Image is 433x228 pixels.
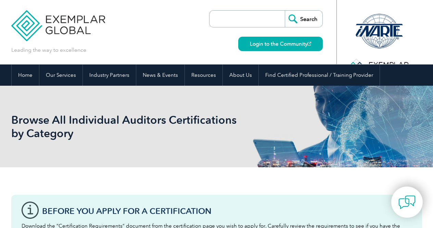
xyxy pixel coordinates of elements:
img: contact-chat.png [398,194,416,211]
input: Search [285,11,322,27]
img: open_square.png [307,42,311,46]
h1: Browse All Individual Auditors Certifications by Category [11,113,274,140]
a: Home [12,64,39,86]
a: Login to the Community [238,37,323,51]
a: About Us [223,64,258,86]
a: Our Services [39,64,82,86]
h3: Before You Apply For a Certification [42,207,412,215]
a: Resources [185,64,222,86]
a: Find Certified Professional / Training Provider [259,64,380,86]
p: Leading the way to excellence [11,46,86,54]
a: News & Events [136,64,184,86]
a: Industry Partners [83,64,136,86]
